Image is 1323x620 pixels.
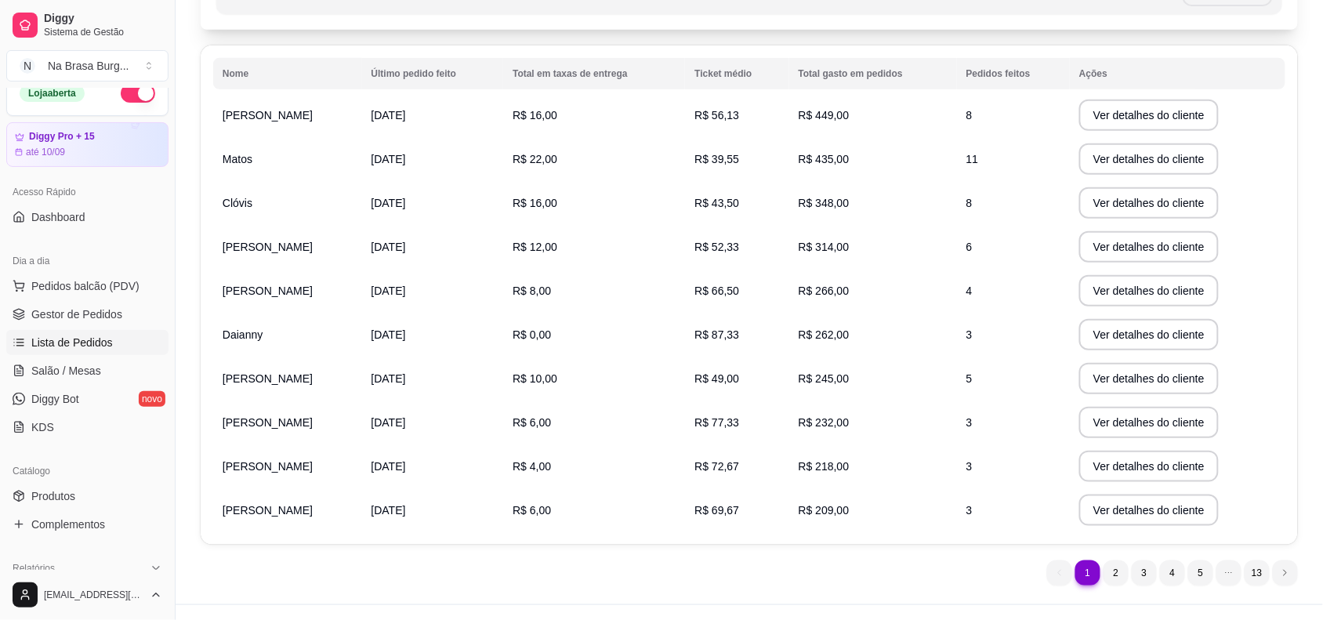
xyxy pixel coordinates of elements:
[6,274,169,299] button: Pedidos balcão (PDV)
[966,197,973,209] span: 8
[685,58,788,89] th: Ticket médio
[694,372,739,385] span: R$ 49,00
[799,197,850,209] span: R$ 348,00
[31,517,105,532] span: Complementos
[13,562,55,575] span: Relatórios
[694,328,739,341] span: R$ 87,33
[372,285,406,297] span: [DATE]
[513,285,551,297] span: R$ 8,00
[372,328,406,341] span: [DATE]
[694,153,739,165] span: R$ 39,55
[1188,560,1213,586] li: pagination item 5
[694,241,739,253] span: R$ 52,33
[799,460,850,473] span: R$ 218,00
[48,58,129,74] div: Na Brasa Burg ...
[966,153,979,165] span: 11
[694,109,739,121] span: R$ 56,13
[372,241,406,253] span: [DATE]
[6,415,169,440] a: KDS
[31,306,122,322] span: Gestor de Pedidos
[799,328,850,341] span: R$ 262,00
[6,302,169,327] a: Gestor de Pedidos
[966,460,973,473] span: 3
[6,50,169,82] button: Select a team
[789,58,957,89] th: Total gasto em pedidos
[799,285,850,297] span: R$ 266,00
[799,416,850,429] span: R$ 232,00
[966,372,973,385] span: 5
[6,576,169,614] button: [EMAIL_ADDRESS][DOMAIN_NAME]
[513,153,557,165] span: R$ 22,00
[223,504,313,517] span: [PERSON_NAME]
[6,484,169,509] a: Produtos
[20,85,85,102] div: Loja aberta
[799,241,850,253] span: R$ 314,00
[6,459,169,484] div: Catálogo
[223,372,313,385] span: [PERSON_NAME]
[44,589,143,601] span: [EMAIL_ADDRESS][DOMAIN_NAME]
[1273,560,1298,586] li: next page button
[1039,553,1306,593] nav: pagination navigation
[372,460,406,473] span: [DATE]
[694,197,739,209] span: R$ 43,50
[372,153,406,165] span: [DATE]
[957,58,1070,89] th: Pedidos feitos
[6,248,169,274] div: Dia a dia
[513,416,551,429] span: R$ 6,00
[372,372,406,385] span: [DATE]
[6,512,169,537] a: Complementos
[1070,58,1285,89] th: Ações
[372,197,406,209] span: [DATE]
[513,197,557,209] span: R$ 16,00
[223,328,263,341] span: Daianny
[6,122,169,167] a: Diggy Pro + 15até 10/09
[31,278,140,294] span: Pedidos balcão (PDV)
[513,372,557,385] span: R$ 10,00
[1079,407,1219,438] button: Ver detalhes do cliente
[1216,560,1241,586] li: dots element
[694,285,739,297] span: R$ 66,50
[799,504,850,517] span: R$ 209,00
[1075,560,1100,586] li: pagination item 1 active
[213,58,362,89] th: Nome
[966,328,973,341] span: 3
[44,12,162,26] span: Diggy
[372,504,406,517] span: [DATE]
[372,109,406,121] span: [DATE]
[223,460,313,473] span: [PERSON_NAME]
[44,26,162,38] span: Sistema de Gestão
[513,328,551,341] span: R$ 0,00
[1079,143,1219,175] button: Ver detalhes do cliente
[966,416,973,429] span: 3
[1079,231,1219,263] button: Ver detalhes do cliente
[1079,451,1219,482] button: Ver detalhes do cliente
[20,58,35,74] span: N
[223,416,313,429] span: [PERSON_NAME]
[29,131,95,143] article: Diggy Pro + 15
[799,109,850,121] span: R$ 449,00
[513,109,557,121] span: R$ 16,00
[503,58,685,89] th: Total em taxas de entrega
[1079,319,1219,350] button: Ver detalhes do cliente
[513,241,557,253] span: R$ 12,00
[31,209,85,225] span: Dashboard
[799,372,850,385] span: R$ 245,00
[223,241,313,253] span: [PERSON_NAME]
[223,197,252,209] span: Clóvis
[362,58,504,89] th: Último pedido feito
[1160,560,1185,586] li: pagination item 4
[1132,560,1157,586] li: pagination item 3
[223,285,313,297] span: [PERSON_NAME]
[1104,560,1129,586] li: pagination item 2
[121,84,155,103] button: Alterar Status
[1079,495,1219,526] button: Ver detalhes do cliente
[694,416,739,429] span: R$ 77,33
[1079,363,1219,394] button: Ver detalhes do cliente
[799,153,850,165] span: R$ 435,00
[6,358,169,383] a: Salão / Mesas
[31,488,75,504] span: Produtos
[6,179,169,205] div: Acesso Rápido
[31,363,101,379] span: Salão / Mesas
[223,153,252,165] span: Matos
[31,419,54,435] span: KDS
